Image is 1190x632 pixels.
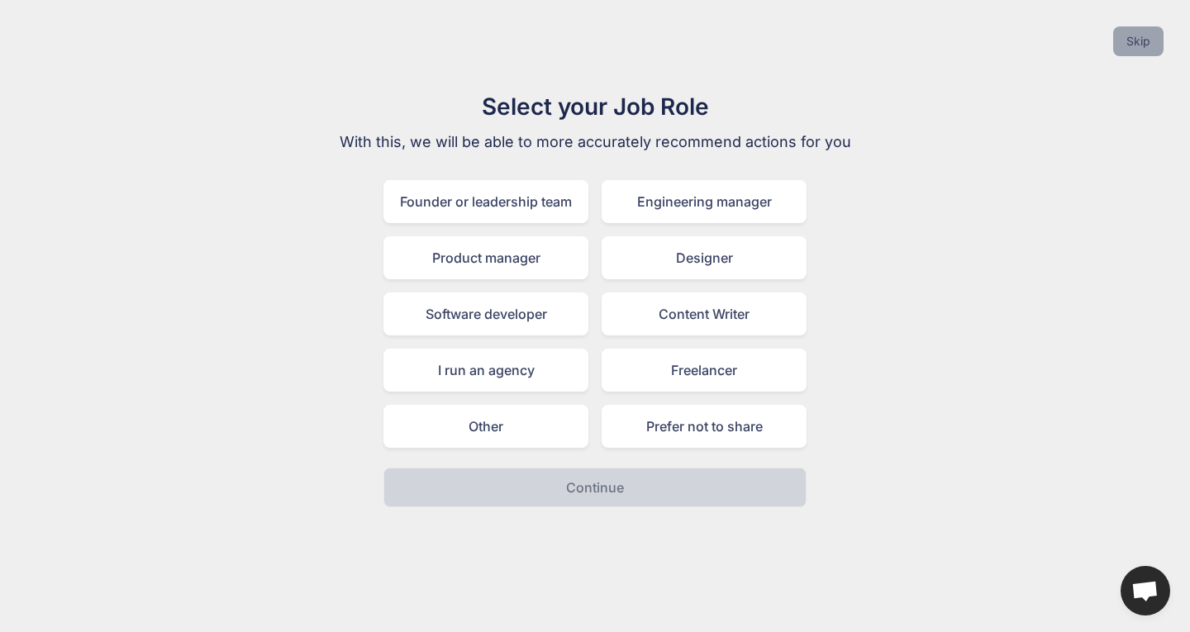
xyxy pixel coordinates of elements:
[1113,26,1164,56] button: Skip
[566,478,624,497] p: Continue
[602,236,807,279] div: Designer
[602,180,807,223] div: Engineering manager
[317,89,873,124] h1: Select your Job Role
[602,292,807,335] div: Content Writer
[317,131,873,154] p: With this, we will be able to more accurately recommend actions for you
[383,468,807,507] button: Continue
[383,405,588,448] div: Other
[383,236,588,279] div: Product manager
[1121,566,1170,615] div: Açık sohbet
[602,405,807,448] div: Prefer not to share
[383,180,588,223] div: Founder or leadership team
[602,349,807,392] div: Freelancer
[383,292,588,335] div: Software developer
[383,349,588,392] div: I run an agency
